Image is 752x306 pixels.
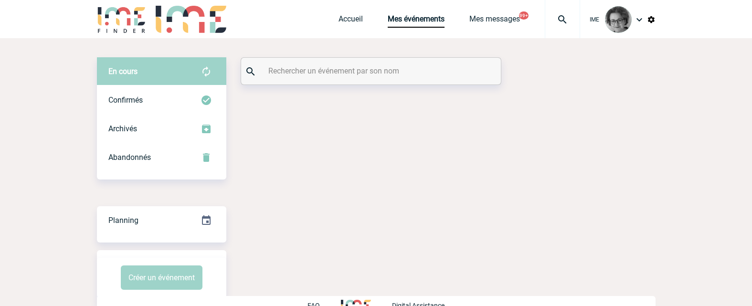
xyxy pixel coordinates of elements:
img: 101028-0.jpg [605,6,632,33]
span: Archivés [108,124,137,133]
div: Retrouvez ici tous vos événements annulés [97,143,226,172]
span: Planning [108,216,138,225]
span: En cours [108,67,138,76]
input: Rechercher un événement par son nom [266,64,478,78]
a: Mes messages [469,14,520,28]
img: IME-Finder [97,6,147,33]
div: Retrouvez ici tous les événements que vous avez décidé d'archiver [97,115,226,143]
span: Abandonnés [108,153,151,162]
a: Planning [97,206,226,234]
span: Confirmés [108,95,143,105]
a: Accueil [339,14,363,28]
div: Retrouvez ici tous vos événements organisés par date et état d'avancement [97,206,226,235]
a: Mes événements [388,14,445,28]
span: IME [590,16,599,23]
div: Retrouvez ici tous vos évènements avant confirmation [97,57,226,86]
button: Créer un événement [121,265,202,290]
button: 99+ [519,11,529,20]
